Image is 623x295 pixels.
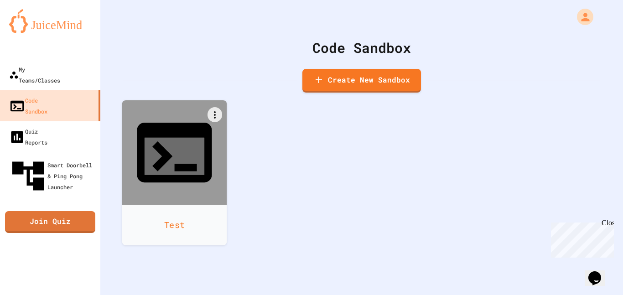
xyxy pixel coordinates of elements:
div: Code Sandbox [123,37,600,58]
div: Quiz Reports [9,126,47,148]
div: My Teams/Classes [9,64,60,86]
iframe: chat widget [547,219,614,258]
div: Test [122,205,227,245]
iframe: chat widget [585,259,614,286]
a: Join Quiz [5,211,95,233]
img: logo-orange.svg [9,9,91,33]
div: Chat with us now!Close [4,4,63,58]
a: Create New Sandbox [302,69,421,93]
a: Test [122,100,227,245]
div: Code Sandbox [9,95,47,117]
div: Smart Doorbell & Ping Pong Launcher [9,157,97,195]
div: My Account [567,6,596,27]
